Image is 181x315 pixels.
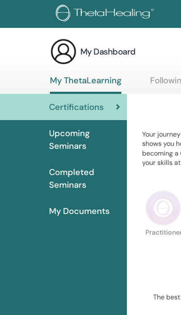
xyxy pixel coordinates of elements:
h3: My Dashboard [80,46,136,58]
span: Certifications [49,101,104,113]
p: Practitioner [145,229,181,265]
span: My Documents [49,205,110,217]
span: Upcoming Seminars [49,127,120,152]
span: Completed Seminars [49,166,120,191]
img: logo.png [56,5,157,24]
a: My ThetaLearning [50,75,121,94]
img: generic-user-icon.jpg [50,38,77,65]
img: Practitioner [145,190,181,226]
